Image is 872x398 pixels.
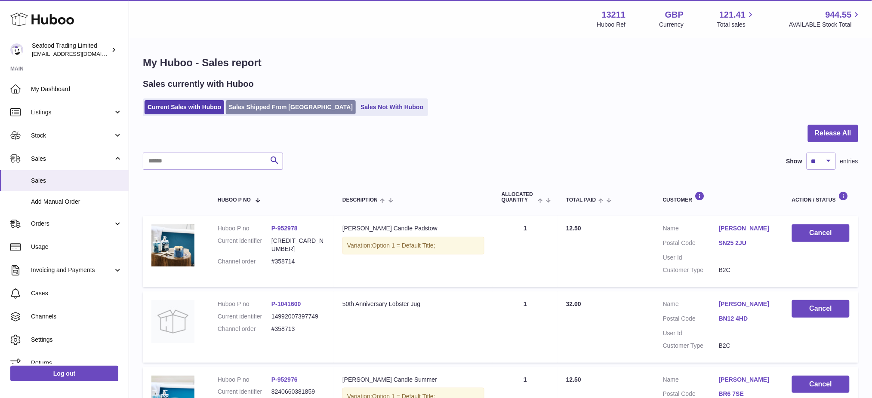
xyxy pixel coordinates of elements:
a: Log out [10,366,118,381]
strong: 13211 [602,9,626,21]
span: My Dashboard [31,85,122,93]
span: Stock [31,132,113,140]
span: Returns [31,359,122,367]
div: Currency [659,21,684,29]
span: [EMAIL_ADDRESS][DOMAIN_NAME] [32,50,126,57]
a: 121.41 Total sales [717,9,755,29]
div: Huboo Ref [597,21,626,29]
span: Cases [31,289,122,297]
a: 944.55 AVAILABLE Stock Total [789,9,862,29]
span: Total sales [717,21,755,29]
span: 121.41 [719,9,746,21]
span: Orders [31,220,113,228]
div: Seafood Trading Limited [32,42,109,58]
span: Invoicing and Payments [31,266,113,274]
span: Sales [31,155,113,163]
span: Settings [31,336,122,344]
span: Add Manual Order [31,198,122,206]
span: Channels [31,312,122,321]
span: Usage [31,243,122,251]
strong: GBP [665,9,684,21]
span: Listings [31,108,113,116]
span: Sales [31,177,122,185]
img: internalAdmin-13211@internal.huboo.com [10,43,23,56]
span: 944.55 [826,9,852,21]
span: AVAILABLE Stock Total [789,21,862,29]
